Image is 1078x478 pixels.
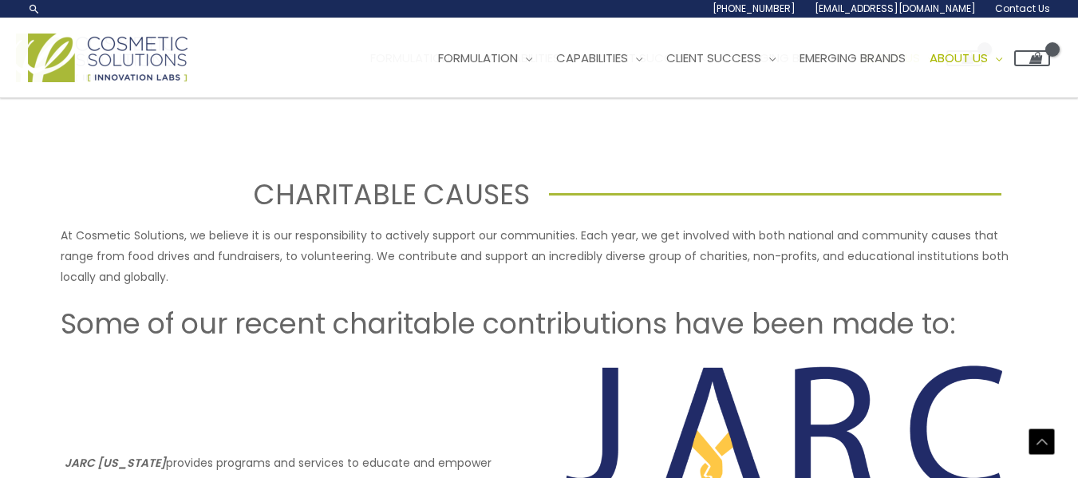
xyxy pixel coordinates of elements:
img: Cosmetic Solutions Logo [28,34,188,82]
a: Client Success [654,34,788,82]
span: [EMAIL_ADDRESS][DOMAIN_NAME] [815,2,976,15]
span: About Us [930,49,988,66]
span: Client Success [666,49,761,66]
strong: JARC [US_STATE] [65,455,166,471]
span: [PHONE_NUMBER] [713,2,796,15]
a: Search icon link [28,2,41,15]
h2: Some of our recent charitable contributions have been made to: [61,306,1018,342]
a: Emerging Brands [788,34,918,82]
span: Capabilities [556,49,628,66]
a: About Us [918,34,1014,82]
a: View Shopping Cart, empty [1014,50,1050,66]
h1: CHARITABLE CAUSES [77,175,529,214]
span: Contact Us [995,2,1050,15]
p: At Cosmetic Solutions, we believe it is our responsibility to actively support our communities. E... [61,225,1018,287]
a: Capabilities [544,34,654,82]
a: Formulation [426,34,544,82]
nav: Site Navigation [414,34,1050,82]
span: Formulation [438,49,518,66]
span: Emerging Brands [800,49,906,66]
